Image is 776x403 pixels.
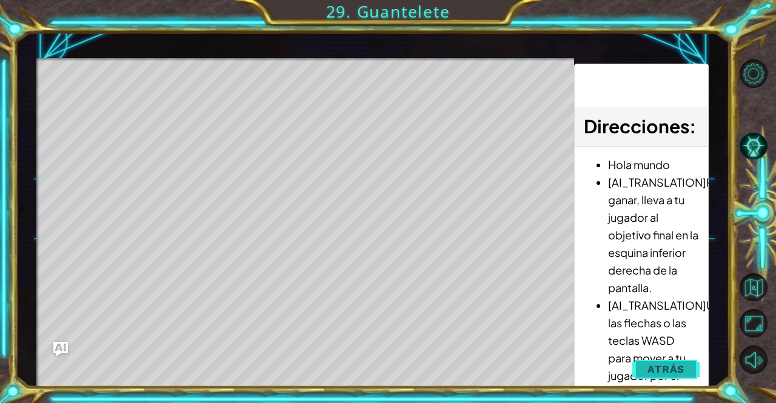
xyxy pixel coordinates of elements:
[740,273,768,302] button: Volver al Mapa
[53,342,68,356] button: Ask AI
[608,156,699,173] li: Hola mundo
[584,113,699,140] h3: :
[608,173,699,296] li: [AI_TRANSLATION]Para ganar, lleva a tu jugador al objetivo final en la esquina inferior derecha d...
[647,363,684,375] span: Atrás
[608,296,699,402] li: [AI_TRANSLATION]Usa las flechas o las teclas WASD para mover a tu jugador por el mapa.
[740,345,768,374] button: Silencio
[741,269,776,305] a: Volver al Mapa
[740,309,768,338] button: Maximizar Navegador
[632,357,700,381] button: Atrás
[584,115,689,138] span: Direcciones
[740,132,768,161] button: Pista AI
[740,59,768,88] button: Opciones del Nivel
